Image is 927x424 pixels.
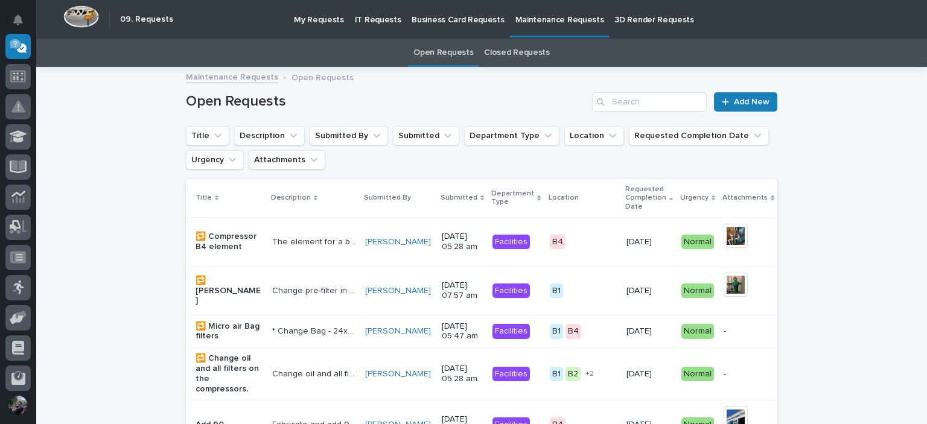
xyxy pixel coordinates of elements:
[681,367,714,382] div: Normal
[365,326,431,337] a: [PERSON_NAME]
[272,283,358,296] p: Change pre-filter in the Ingersoll rand room Filter # KPEA55H
[442,280,483,301] p: [DATE] 07:57 am
[681,324,714,339] div: Normal
[271,191,311,204] p: Description
[592,92,707,112] input: Search
[186,347,803,400] tr: 🔁 Change oil and all filters on the compressors.Change oil and all filters on the compressors. Lo...
[120,14,173,25] h2: 09. Requests
[442,364,483,384] p: [DATE] 05:28 am
[442,321,483,342] p: [DATE] 05:47 am
[714,92,777,112] a: Add New
[186,217,803,266] tr: 🔁 Compressor B4 elementThe element for a building 4 compressor room needs to be changed where it ...
[629,126,769,145] button: Requested Completion Date
[365,369,431,379] a: [PERSON_NAME]
[550,235,565,250] div: B4
[722,191,768,204] p: Attachments
[291,70,354,83] p: Open Requests
[626,326,672,337] p: [DATE]
[626,369,672,379] p: [DATE]
[492,324,530,339] div: Facilities
[492,283,530,299] div: Facilities
[549,191,579,204] p: Location
[63,5,99,28] img: Workspace Logo
[441,191,477,204] p: Submitted
[492,235,530,250] div: Facilities
[550,283,563,299] div: B1
[724,326,773,337] p: -
[196,276,263,306] p: 🔁 [PERSON_NAME]
[234,126,305,145] button: Description
[186,69,278,83] a: Maintenance Requests
[491,187,534,209] p: Department Type
[272,235,358,247] p: The element for a building 4 compressor room needs to be changed where it comes out of the dryer.
[626,286,672,296] p: [DATE]
[413,39,473,67] a: Open Requests
[550,324,563,339] div: B1
[681,283,714,299] div: Normal
[272,324,358,337] p: * Change Bag - 24x24x4 filter - pre filter
[196,321,263,342] p: 🔁 Micro air Bag filters
[249,150,325,169] button: Attachments
[484,39,549,67] a: Closed Requests
[196,232,263,252] p: 🔁 Compressor B4 element
[186,315,803,347] tr: 🔁 Micro air Bag filters* Change Bag - 24x24x4 filter - pre filter* Change Bag - 24x24x4 filter - ...
[724,369,773,379] p: -
[442,232,483,252] p: [DATE] 05:28 am
[310,126,388,145] button: Submitted By
[565,324,581,339] div: B4
[464,126,559,145] button: Department Type
[15,14,31,34] div: Notifications
[364,191,411,204] p: Submitted By
[564,126,624,145] button: Location
[680,191,709,204] p: Urgency
[625,183,666,214] p: Requested Completion Date
[734,98,769,106] span: Add New
[186,266,803,315] tr: 🔁 [PERSON_NAME]Change pre-filter in the [PERSON_NAME] room Filter # KPEA55HChange pre-filter in t...
[492,367,530,382] div: Facilities
[550,367,563,382] div: B1
[585,370,594,378] span: + 2
[5,393,31,418] button: users-avatar
[565,367,581,382] div: B2
[393,126,459,145] button: Submitted
[365,286,431,296] a: [PERSON_NAME]
[186,126,229,145] button: Title
[272,367,358,379] p: Change oil and all filters on the compressors. Locations: 2- B1 1- B2 1- B3 2- B4
[186,93,587,110] h1: Open Requests
[196,191,212,204] p: Title
[5,7,31,33] button: Notifications
[681,235,714,250] div: Normal
[626,237,672,247] p: [DATE]
[196,353,263,394] p: 🔁 Change oil and all filters on the compressors.
[186,150,244,169] button: Urgency
[365,237,431,247] a: [PERSON_NAME]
